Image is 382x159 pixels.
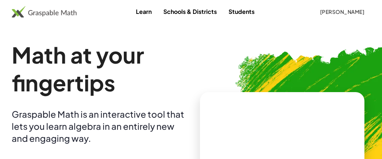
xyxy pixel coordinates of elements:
[157,5,223,18] a: Schools & Districts
[12,41,191,96] h1: Math at your fingertips
[12,108,188,144] div: Graspable Math is an interactive tool that lets you learn algebra in an entirely new and engaging...
[223,5,260,18] a: Students
[320,8,364,15] span: [PERSON_NAME]
[130,5,157,18] a: Learn
[314,5,370,18] button: [PERSON_NAME]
